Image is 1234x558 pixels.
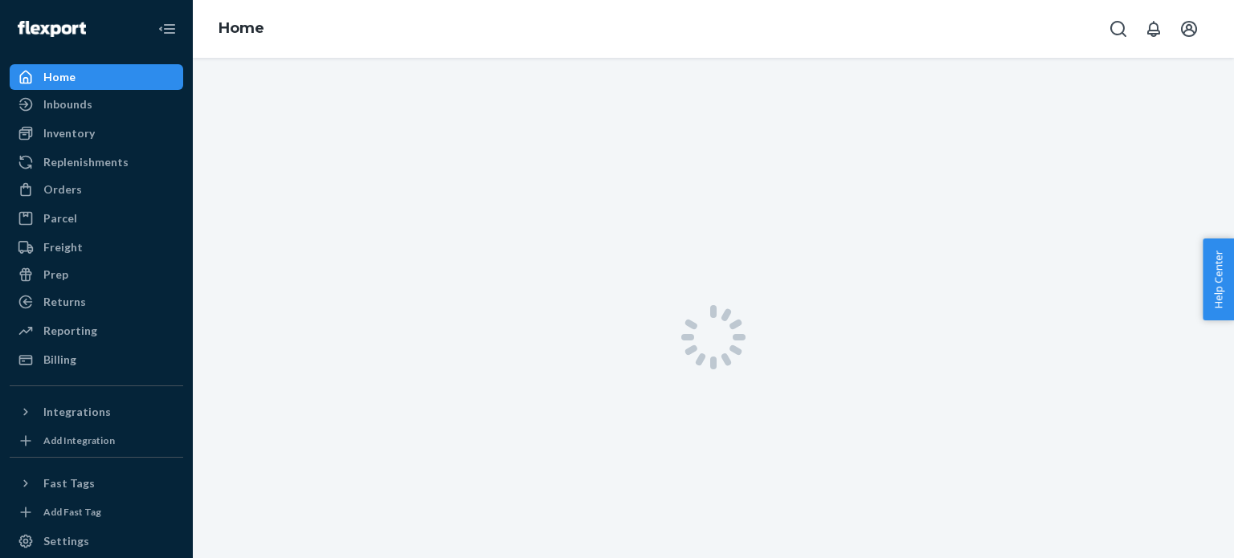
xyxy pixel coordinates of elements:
[10,431,183,450] a: Add Integration
[43,404,111,420] div: Integrations
[43,294,86,310] div: Returns
[10,177,183,202] a: Orders
[10,120,183,146] a: Inventory
[10,262,183,287] a: Prep
[43,434,115,447] div: Add Integration
[151,13,183,45] button: Close Navigation
[1138,13,1170,45] button: Open notifications
[43,475,95,491] div: Fast Tags
[206,6,277,52] ol: breadcrumbs
[10,318,183,344] a: Reporting
[43,210,77,226] div: Parcel
[10,289,183,315] a: Returns
[10,234,183,260] a: Freight
[43,323,97,339] div: Reporting
[10,206,183,231] a: Parcel
[43,69,76,85] div: Home
[43,352,76,368] div: Billing
[43,181,82,198] div: Orders
[43,154,129,170] div: Replenishments
[10,470,183,496] button: Fast Tags
[43,125,95,141] div: Inventory
[10,92,183,117] a: Inbounds
[18,21,86,37] img: Flexport logo
[1173,13,1205,45] button: Open account menu
[43,96,92,112] div: Inbounds
[43,505,101,519] div: Add Fast Tag
[1203,238,1234,320] button: Help Center
[10,347,183,373] a: Billing
[10,64,183,90] a: Home
[10,149,183,175] a: Replenishments
[43,239,83,255] div: Freight
[10,528,183,554] a: Settings
[43,267,68,283] div: Prep
[10,503,183,522] a: Add Fast Tag
[10,399,183,425] button: Integrations
[1102,13,1134,45] button: Open Search Box
[219,19,264,37] a: Home
[43,533,89,549] div: Settings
